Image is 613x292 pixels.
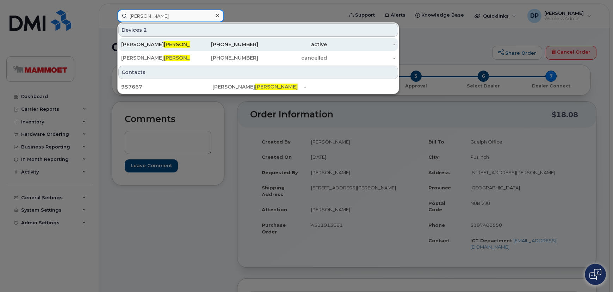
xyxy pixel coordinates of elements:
[164,55,206,61] span: [PERSON_NAME]
[118,38,398,51] a: [PERSON_NAME][PERSON_NAME][PHONE_NUMBER]active-
[589,269,601,280] img: Open chat
[258,54,327,61] div: cancelled
[118,80,398,93] a: 957667[PERSON_NAME][PERSON_NAME]-
[121,54,190,61] div: [PERSON_NAME]
[327,41,396,48] div: -
[190,54,259,61] div: [PHONE_NUMBER]
[212,83,304,90] div: [PERSON_NAME]
[118,66,398,79] div: Contacts
[118,23,398,37] div: Devices
[143,26,147,34] span: 2
[255,84,298,90] span: [PERSON_NAME]
[118,51,398,64] a: [PERSON_NAME][PERSON_NAME][PHONE_NUMBER]cancelled-
[190,41,259,48] div: [PHONE_NUMBER]
[121,83,212,90] div: 957667
[327,54,396,61] div: -
[121,41,190,48] div: [PERSON_NAME]
[164,41,206,48] span: [PERSON_NAME]
[304,83,395,90] div: -
[258,41,327,48] div: active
